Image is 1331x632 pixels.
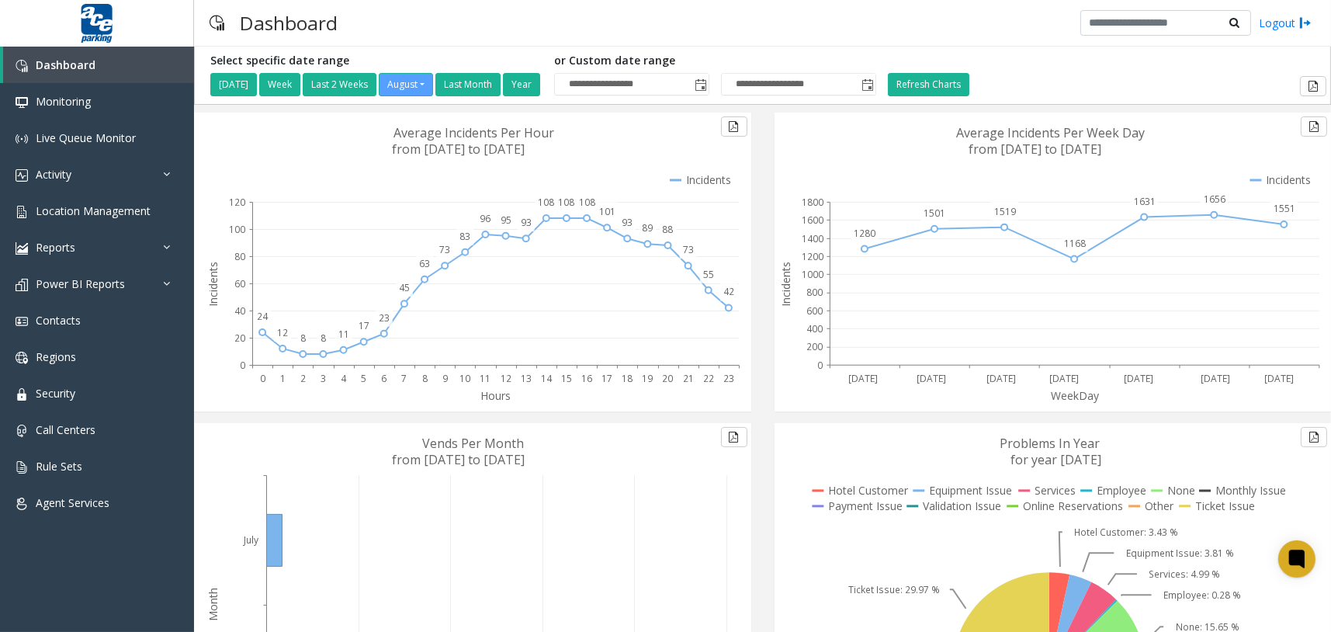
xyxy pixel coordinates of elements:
text: Hotel Customer: 3.43 % [1074,526,1178,539]
text: 88 [663,223,674,236]
text: [DATE] [1264,372,1294,385]
text: 8 [300,332,306,345]
text: for year [DATE] [1010,451,1101,468]
text: 600 [806,304,823,318]
img: logout [1299,15,1312,31]
button: Export to pdf [721,427,747,447]
text: Hours [480,388,511,403]
text: 1600 [802,214,823,227]
button: Export to pdf [1301,427,1327,447]
text: 55 [703,268,714,281]
text: Average Incidents Per Week Day [956,124,1145,141]
text: 21 [683,372,694,385]
text: 1800 [802,196,823,209]
a: Dashboard [3,47,194,83]
text: 15 [561,372,572,385]
img: 'icon' [16,498,28,510]
img: 'icon' [16,169,28,182]
button: [DATE] [210,73,257,96]
text: 23 [379,311,390,325]
text: 9 [442,372,448,385]
text: [DATE] [1124,372,1153,385]
h5: or Custom date range [554,54,876,68]
text: 20 [663,372,674,385]
button: Refresh Charts [888,73,969,96]
text: 5 [361,372,366,385]
img: 'icon' [16,60,28,72]
span: Location Management [36,203,151,218]
text: 12 [501,372,511,385]
h5: Select specific date range [210,54,542,68]
text: 0 [240,359,245,372]
button: Week [259,73,300,96]
text: from [DATE] to [DATE] [393,141,525,158]
text: 14 [541,372,553,385]
img: 'icon' [16,279,28,291]
span: Rule Sets [36,459,82,474]
text: 93 [521,216,532,229]
text: 400 [806,322,823,335]
text: Problems In Year [1000,435,1100,452]
text: 1501 [924,207,945,220]
text: 1 [280,372,286,385]
span: Security [36,386,75,401]
span: Live Queue Monitor [36,130,136,145]
text: [DATE] [1049,372,1079,385]
text: 120 [229,196,245,209]
text: 200 [806,341,823,354]
text: [DATE] [986,372,1016,385]
text: July [242,533,258,547]
img: 'icon' [16,96,28,109]
text: 83 [459,230,470,243]
text: 93 [622,216,633,229]
span: Agent Services [36,495,109,510]
text: 2 [300,372,306,385]
text: Incidents [206,262,220,307]
span: Activity [36,167,71,182]
text: 17 [601,372,612,385]
text: 1168 [1064,237,1086,250]
text: 23 [723,372,734,385]
img: 'icon' [16,242,28,255]
button: August [379,73,433,96]
text: 101 [599,205,615,218]
text: Incidents [778,262,793,307]
img: 'icon' [16,461,28,474]
span: Toggle popup [691,74,709,95]
text: 11 [338,328,349,341]
text: Services: 4.99 % [1149,568,1220,581]
span: Power BI Reports [36,276,125,291]
text: 73 [439,243,450,256]
button: Last 2 Weeks [303,73,376,96]
text: 22 [703,372,714,385]
text: 45 [399,281,410,294]
text: [DATE] [917,372,946,385]
button: Export to pdf [1301,116,1327,137]
text: 108 [579,196,595,209]
text: 16 [581,372,592,385]
h3: Dashboard [232,4,345,42]
img: pageIcon [210,4,224,42]
text: 4 [341,372,347,385]
text: 1200 [802,250,823,263]
text: 1000 [802,268,823,281]
text: 89 [642,221,653,234]
button: Export to pdf [721,116,747,137]
span: Monitoring [36,94,91,109]
text: 0 [260,372,265,385]
text: 19 [642,372,653,385]
text: 800 [806,286,823,300]
img: 'icon' [16,425,28,437]
text: 11 [480,372,490,385]
text: Equipment Issue: 3.81 % [1126,547,1234,560]
text: 8 [321,332,326,345]
text: 96 [480,212,490,225]
button: Year [503,73,540,96]
img: 'icon' [16,315,28,328]
img: 'icon' [16,388,28,401]
span: Toggle popup [858,74,875,95]
text: 40 [234,304,245,318]
text: 95 [501,214,511,227]
text: 6 [381,372,386,385]
button: Export to pdf [1300,76,1326,96]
